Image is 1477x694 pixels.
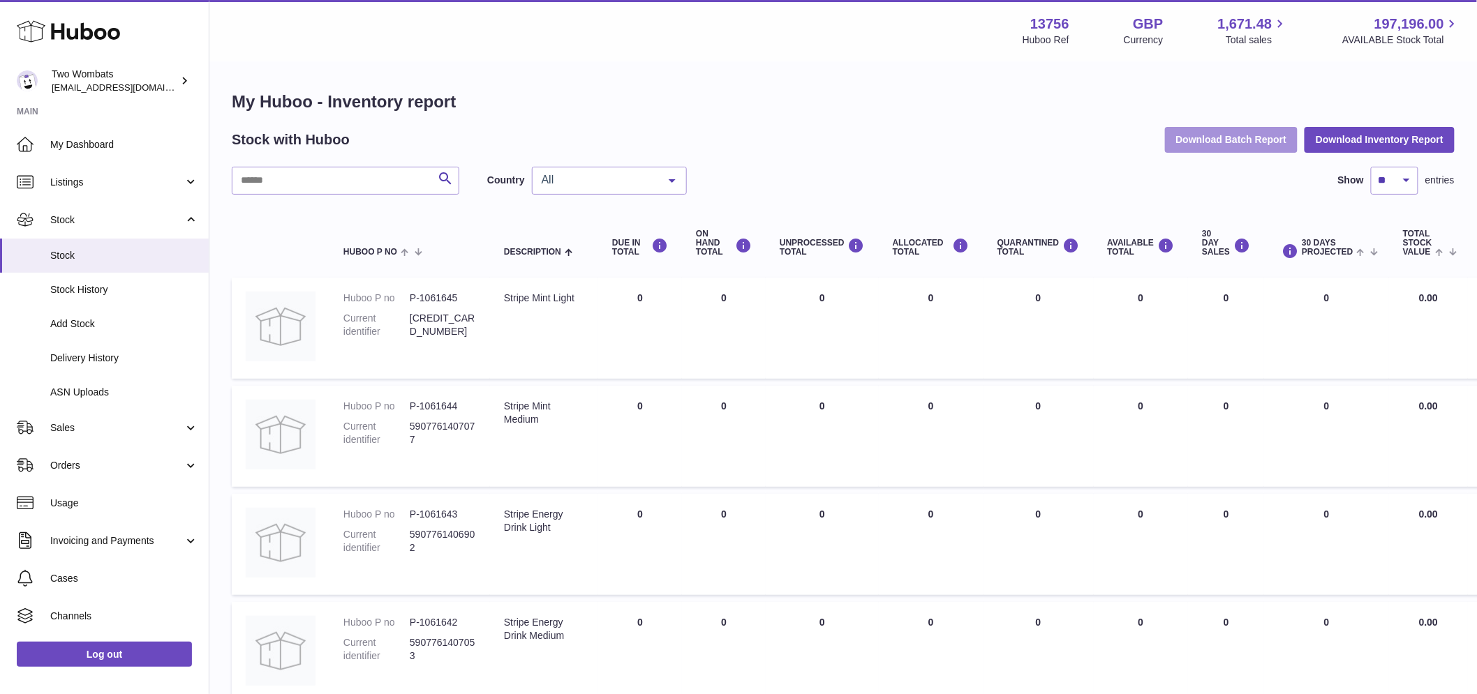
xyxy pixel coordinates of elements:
td: 0 [682,494,766,595]
td: 0 [1264,494,1389,595]
td: 0 [682,278,766,379]
label: Country [487,174,525,187]
dt: Current identifier [343,636,410,663]
div: Currency [1124,33,1164,47]
dt: Huboo P no [343,292,410,305]
dd: P-1061645 [410,292,476,305]
div: DUE IN TOTAL [612,238,668,257]
span: Listings [50,176,184,189]
div: UNPROCESSED Total [780,238,865,257]
span: Stock [50,213,184,227]
td: 0 [766,494,879,595]
td: 0 [879,278,984,379]
dt: Current identifier [343,528,410,555]
span: 0.00 [1419,400,1438,412]
span: 30 DAYS PROJECTED [1302,239,1353,257]
div: Stripe Energy Drink Medium [504,616,584,642]
td: 0 [1188,386,1264,487]
span: 0.00 [1419,617,1438,628]
dt: Huboo P no [343,508,410,521]
span: Description [504,248,561,257]
img: product image [246,616,316,686]
div: ON HAND Total [696,229,752,257]
dd: P-1061642 [410,616,476,629]
span: Huboo P no [343,248,397,257]
td: 0 [598,278,682,379]
span: 0 [1036,400,1041,412]
span: 0 [1036,292,1041,303]
td: 0 [682,386,766,487]
span: Delivery History [50,352,198,365]
div: AVAILABLE Total [1108,238,1175,257]
a: Log out [17,642,192,667]
td: 0 [879,386,984,487]
span: 0 [1036,617,1041,628]
h1: My Huboo - Inventory report [232,91,1455,113]
td: 0 [1094,494,1189,595]
td: 0 [766,386,879,487]
div: Stripe Energy Drink Light [504,508,584,534]
label: Show [1338,174,1364,187]
span: Invoicing and Payments [50,534,184,548]
td: 0 [1264,278,1389,379]
span: Total sales [1226,33,1288,47]
span: 197,196.00 [1374,15,1444,33]
span: 0.00 [1419,508,1438,520]
dd: P-1061644 [410,400,476,413]
td: 0 [879,494,984,595]
dd: [CREDIT_CARD_NUMBER] [410,312,476,338]
img: product image [246,508,316,578]
dd: 5907761407077 [410,420,476,446]
td: 0 [1264,386,1389,487]
td: 0 [598,386,682,487]
span: Usage [50,497,198,510]
span: Add Stock [50,317,198,331]
td: 0 [598,494,682,595]
td: 0 [766,278,879,379]
span: entries [1425,174,1455,187]
dt: Current identifier [343,312,410,338]
img: product image [246,400,316,469]
h2: Stock with Huboo [232,130,350,149]
div: Stripe Mint Light [504,292,584,305]
span: 0.00 [1419,292,1438,303]
td: 0 [1188,278,1264,379]
span: Cases [50,572,198,585]
span: Orders [50,459,184,472]
div: ALLOCATED Total [893,238,970,257]
strong: GBP [1133,15,1163,33]
span: 0 [1036,508,1041,520]
span: [EMAIL_ADDRESS][DOMAIN_NAME] [52,82,205,93]
div: Stripe Mint Medium [504,400,584,426]
img: product image [246,292,316,361]
dt: Huboo P no [343,616,410,629]
dt: Huboo P no [343,400,410,413]
span: Channels [50,610,198,623]
span: All [538,173,658,187]
img: internalAdmin-13756@internal.huboo.com [17,70,38,91]
span: My Dashboard [50,138,198,151]
a: 1,671.48 Total sales [1218,15,1289,47]
div: Huboo Ref [1023,33,1069,47]
dd: P-1061643 [410,508,476,521]
dd: 5907761406902 [410,528,476,555]
div: Two Wombats [52,68,177,94]
span: Stock [50,249,198,262]
td: 0 [1094,278,1189,379]
dd: 5907761407053 [410,636,476,663]
span: Sales [50,421,184,435]
span: Stock History [50,283,198,296]
dt: Current identifier [343,420,410,446]
span: 1,671.48 [1218,15,1272,33]
button: Download Batch Report [1165,127,1298,152]
a: 197,196.00 AVAILABLE Stock Total [1342,15,1460,47]
td: 0 [1188,494,1264,595]
strong: 13756 [1030,15,1069,33]
span: AVAILABLE Stock Total [1342,33,1460,47]
span: ASN Uploads [50,386,198,399]
div: 30 DAY SALES [1202,229,1250,257]
td: 0 [1094,386,1189,487]
span: Total stock value [1403,229,1432,257]
button: Download Inventory Report [1305,127,1455,152]
div: QUARANTINED Total [997,238,1080,257]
